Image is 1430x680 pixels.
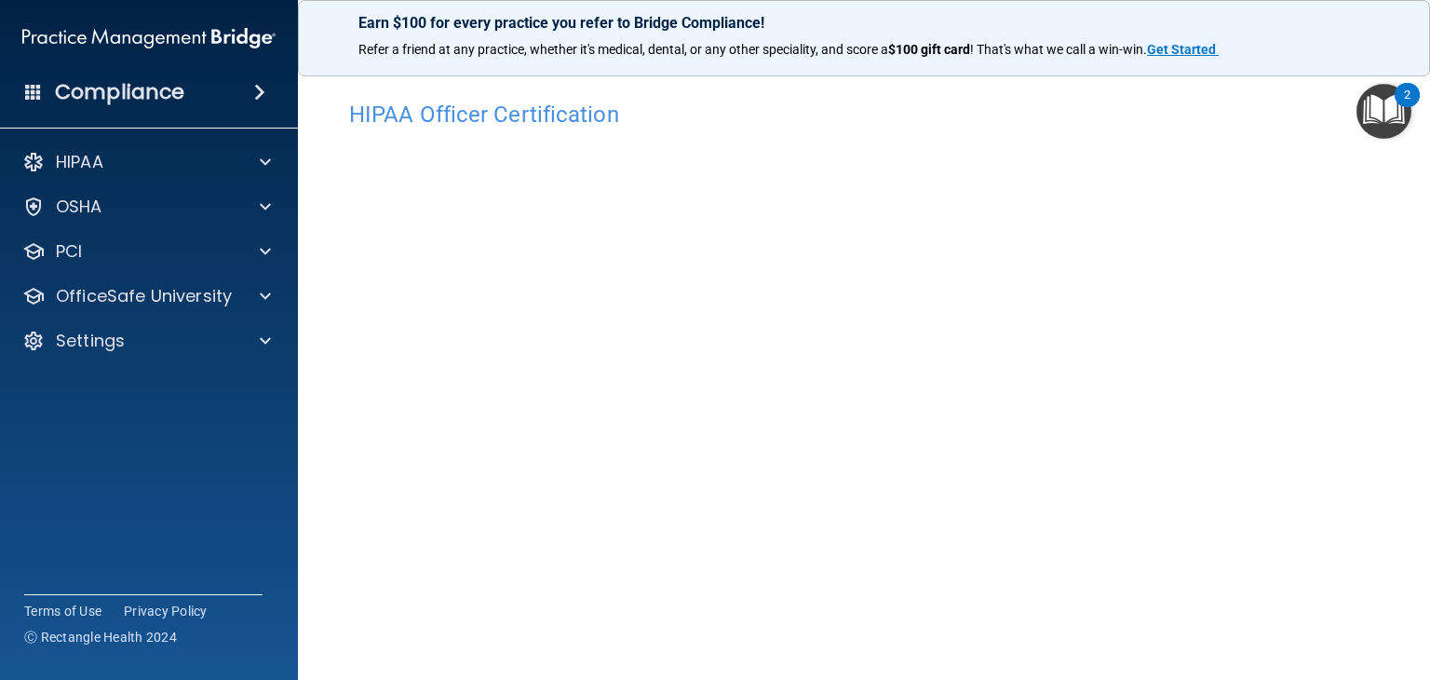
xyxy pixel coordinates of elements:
[55,79,184,105] h4: Compliance
[24,602,101,620] a: Terms of Use
[22,285,271,307] a: OfficeSafe University
[24,628,177,646] span: Ⓒ Rectangle Health 2024
[1404,95,1410,119] div: 2
[970,42,1147,57] span: ! That's what we call a win-win.
[358,42,888,57] span: Refer a friend at any practice, whether it's medical, dental, or any other speciality, and score a
[56,330,125,352] p: Settings
[124,602,208,620] a: Privacy Policy
[22,151,271,173] a: HIPAA
[888,42,970,57] strong: $100 gift card
[56,240,82,263] p: PCI
[22,240,271,263] a: PCI
[22,196,271,218] a: OSHA
[22,20,276,57] img: PMB logo
[349,102,1379,127] h4: HIPAA Officer Certification
[56,196,102,218] p: OSHA
[1147,42,1216,57] strong: Get Started
[1356,84,1411,139] button: Open Resource Center, 2 new notifications
[56,151,103,173] p: HIPAA
[22,330,271,352] a: Settings
[1147,42,1219,57] a: Get Started
[56,285,232,307] p: OfficeSafe University
[358,14,1369,32] p: Earn $100 for every practice you refer to Bridge Compliance!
